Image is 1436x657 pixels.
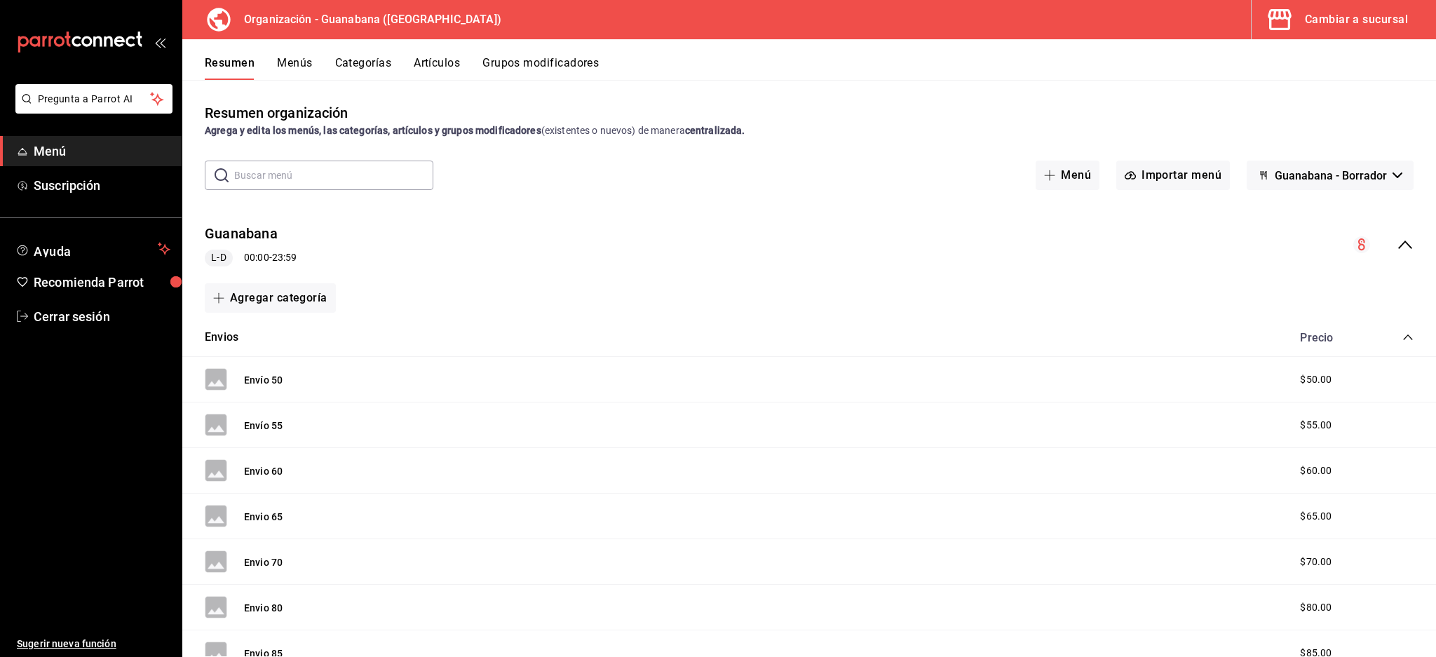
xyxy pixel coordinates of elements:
[34,176,170,195] span: Suscripción
[244,510,283,524] button: Envio 65
[1300,418,1332,433] span: $55.00
[1300,509,1332,524] span: $65.00
[38,92,151,107] span: Pregunta a Parrot AI
[1247,161,1414,190] button: Guanabana - Borrador
[244,419,283,433] button: Envío 55
[1402,332,1414,343] button: collapse-category-row
[482,56,599,80] button: Grupos modificadores
[34,142,170,161] span: Menú
[1300,555,1332,569] span: $70.00
[205,102,348,123] div: Resumen organización
[205,56,255,80] button: Resumen
[10,102,172,116] a: Pregunta a Parrot AI
[244,601,283,615] button: Envio 80
[34,307,170,326] span: Cerrar sesión
[1300,463,1332,478] span: $60.00
[414,56,460,80] button: Artículos
[205,224,278,244] button: Guanabana
[1300,600,1332,615] span: $80.00
[233,11,501,28] h3: Organización - Guanabana ([GEOGRAPHIC_DATA])
[154,36,165,48] button: open_drawer_menu
[244,555,283,569] button: Envio 70
[205,330,238,346] button: Envios
[335,56,392,80] button: Categorías
[1300,372,1332,387] span: $50.00
[34,273,170,292] span: Recomienda Parrot
[205,283,336,313] button: Agregar categoría
[277,56,312,80] button: Menús
[244,464,283,478] button: Envio 60
[1305,10,1408,29] div: Cambiar a sucursal
[244,373,283,387] button: Envío 50
[1116,161,1230,190] button: Importar menú
[1036,161,1099,190] button: Menú
[15,84,172,114] button: Pregunta a Parrot AI
[1286,331,1376,344] div: Precio
[34,241,152,257] span: Ayuda
[182,212,1436,278] div: collapse-menu-row
[1275,169,1387,182] span: Guanabana - Borrador
[205,250,297,266] div: 00:00 - 23:59
[205,125,541,136] strong: Agrega y edita los menús, las categorías, artículos y grupos modificadores
[205,123,1414,138] div: (existentes o nuevos) de manera
[234,161,433,189] input: Buscar menú
[17,637,170,651] span: Sugerir nueva función
[205,56,1436,80] div: navigation tabs
[205,250,231,265] span: L-D
[685,125,745,136] strong: centralizada.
